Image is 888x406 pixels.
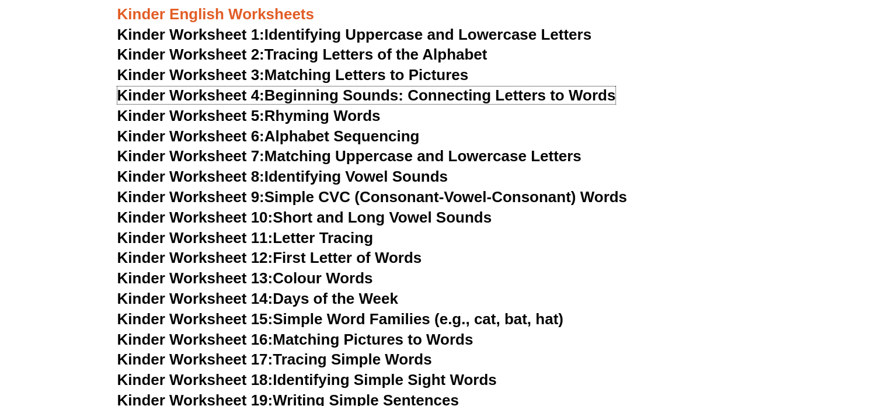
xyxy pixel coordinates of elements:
[117,168,264,185] span: Kinder Worksheet 8:
[117,229,374,247] a: Kinder Worksheet 11:Letter Tracing
[117,290,273,307] span: Kinder Worksheet 14:
[117,310,273,328] span: Kinder Worksheet 15:
[117,331,273,348] span: Kinder Worksheet 16:
[117,269,273,287] span: Kinder Worksheet 13:
[117,249,422,266] a: Kinder Worksheet 12:First Letter of Words
[117,5,771,25] h3: Kinder English Worksheets
[117,371,497,388] a: Kinder Worksheet 18:Identifying Simple Sight Words
[117,86,264,104] span: Kinder Worksheet 4:
[117,66,264,84] span: Kinder Worksheet 3:
[117,351,273,368] span: Kinder Worksheet 17:
[117,46,264,63] span: Kinder Worksheet 2:
[117,209,273,226] span: Kinder Worksheet 10:
[117,107,381,124] a: Kinder Worksheet 5:Rhyming Words
[117,351,432,368] a: Kinder Worksheet 17:Tracing Simple Words
[117,127,264,145] span: Kinder Worksheet 6:
[117,331,473,348] a: Kinder Worksheet 16:Matching Pictures to Words
[117,86,616,104] a: Kinder Worksheet 4:Beginning Sounds: Connecting Letters to Words
[117,209,492,226] a: Kinder Worksheet 10:Short and Long Vowel Sounds
[694,275,888,406] div: Widget chat
[117,249,273,266] span: Kinder Worksheet 12:
[694,275,888,406] iframe: Chat Widget
[117,269,373,287] a: Kinder Worksheet 13:Colour Words
[117,26,264,43] span: Kinder Worksheet 1:
[117,168,448,185] a: Kinder Worksheet 8:Identifying Vowel Sounds
[117,147,264,165] span: Kinder Worksheet 7:
[117,66,469,84] a: Kinder Worksheet 3:Matching Letters to Pictures
[117,147,581,165] a: Kinder Worksheet 7:Matching Uppercase and Lowercase Letters
[117,188,264,206] span: Kinder Worksheet 9:
[117,46,487,63] a: Kinder Worksheet 2:Tracing Letters of the Alphabet
[117,107,264,124] span: Kinder Worksheet 5:
[117,229,273,247] span: Kinder Worksheet 11:
[117,26,592,43] a: Kinder Worksheet 1:Identifying Uppercase and Lowercase Letters
[117,371,273,388] span: Kinder Worksheet 18:
[117,290,398,307] a: Kinder Worksheet 14:Days of the Week
[117,188,627,206] a: Kinder Worksheet 9:Simple CVC (Consonant-Vowel-Consonant) Words
[117,127,420,145] a: Kinder Worksheet 6:Alphabet Sequencing
[117,310,563,328] a: Kinder Worksheet 15:Simple Word Families (e.g., cat, bat, hat)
